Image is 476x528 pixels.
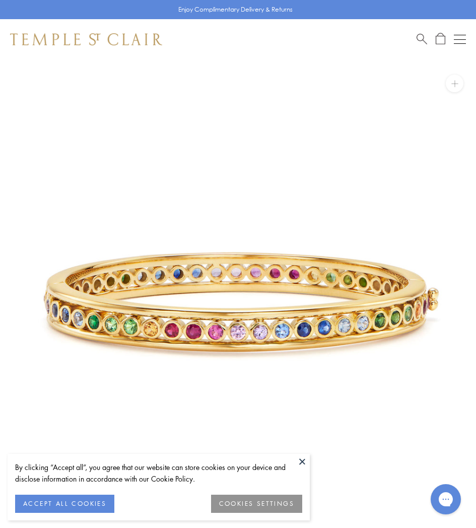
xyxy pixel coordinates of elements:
button: COOKIES SETTINGS [211,495,302,513]
img: Temple St. Clair [10,33,162,45]
p: Enjoy Complimentary Delivery & Returns [178,5,293,15]
div: By clicking “Accept all”, you agree that our website can store cookies on your device and disclos... [15,461,302,485]
button: ACCEPT ALL COOKIES [15,495,114,513]
a: Open Shopping Bag [436,33,445,45]
button: Open navigation [454,33,466,45]
a: Search [417,33,427,45]
iframe: Gorgias live chat messenger [426,481,466,518]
